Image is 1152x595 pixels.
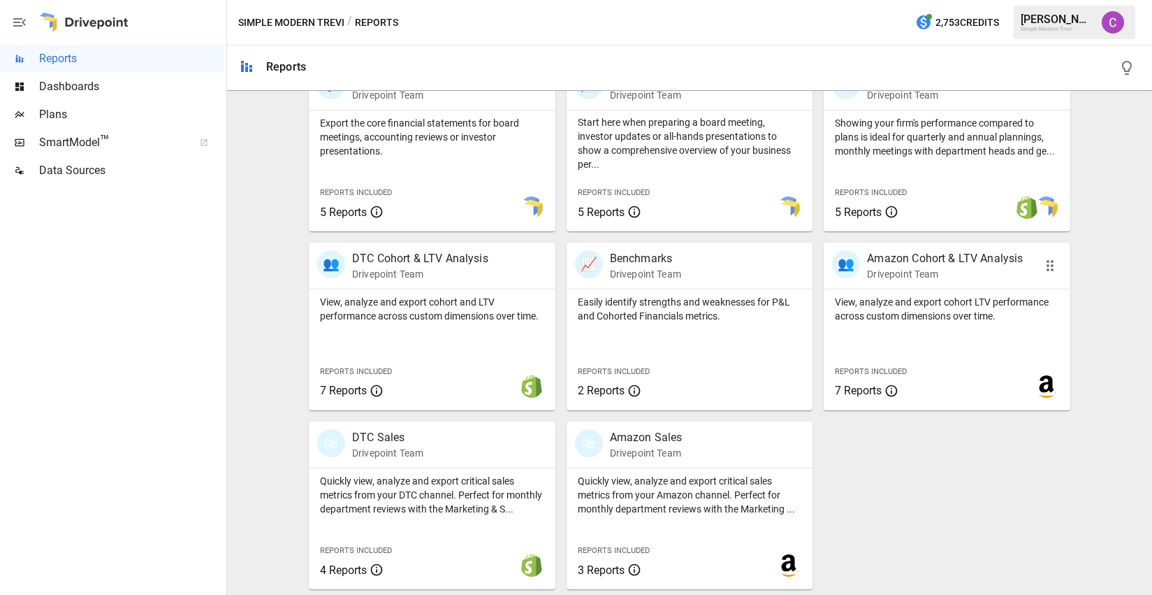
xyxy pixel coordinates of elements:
button: Simple Modern Trevi [238,14,344,31]
div: 🛍 [317,429,345,457]
div: 👥 [317,250,345,278]
span: 5 Reports [578,206,625,219]
span: Reports [39,50,224,67]
div: 🛍 [575,429,603,457]
p: Quickly view, analyze and export critical sales metrics from your Amazon channel. Perfect for mon... [578,474,802,516]
p: Drivepoint Team [610,267,681,281]
span: Reports Included [835,188,907,197]
p: Benchmarks [610,250,681,267]
p: Drivepoint Team [352,267,488,281]
div: 👥 [832,250,860,278]
div: [PERSON_NAME] [1021,13,1093,26]
p: View, analyze and export cohort and LTV performance across custom dimensions over time. [320,295,544,323]
img: amazon [778,554,800,577]
button: Corbin Wallace [1093,3,1132,42]
span: Reports Included [320,188,392,197]
span: 7 Reports [835,384,882,397]
img: shopify [520,554,543,577]
span: 2 Reports [578,384,625,397]
span: 4 Reports [320,564,367,577]
span: Data Sources [39,162,224,179]
img: smart model [778,196,800,219]
p: Drivepoint Team [352,88,459,102]
span: 7 Reports [320,384,367,397]
div: Simple Modern Trevi [1021,26,1093,32]
p: Export the core financial statements for board meetings, accounting reviews or investor presentat... [320,116,544,158]
p: Start here when preparing a board meeting, investor updates or all-hands presentations to show a ... [578,115,802,171]
span: Reports Included [578,546,650,555]
img: amazon [1035,375,1058,398]
p: Drivepoint Team [610,446,683,460]
span: SmartModel [39,134,184,151]
p: Showing your firm's performance compared to plans is ideal for quarterly and annual plannings, mo... [835,116,1059,158]
p: DTC Cohort & LTV Analysis [352,250,488,267]
p: Drivepoint Team [610,88,692,102]
img: smart model [1035,196,1058,219]
img: shopify [520,375,543,398]
span: Reports Included [320,367,392,376]
span: 3 Reports [578,564,625,577]
p: Drivepoint Team [352,446,423,460]
div: 📈 [575,250,603,278]
span: Reports Included [578,188,650,197]
button: 2,753Credits [910,10,1005,36]
span: Dashboards [39,78,224,95]
p: Drivepoint Team [867,88,955,102]
span: 5 Reports [835,206,882,219]
span: Reports Included [320,546,392,555]
span: 2,753 Credits [935,14,999,31]
p: Quickly view, analyze and export critical sales metrics from your DTC channel. Perfect for monthl... [320,474,544,516]
p: Amazon Cohort & LTV Analysis [867,250,1023,267]
p: DTC Sales [352,429,423,446]
img: smart model [520,196,543,219]
img: Corbin Wallace [1102,11,1124,34]
span: ™ [100,132,110,150]
span: 5 Reports [320,206,367,219]
span: Reports Included [578,367,650,376]
img: shopify [1016,196,1038,219]
div: / [347,14,352,31]
div: Reports [266,60,306,73]
p: Drivepoint Team [867,267,1023,281]
p: Easily identify strengths and weaknesses for P&L and Cohorted Financials metrics. [578,295,802,323]
p: View, analyze and export cohort LTV performance across custom dimensions over time. [835,295,1059,323]
p: Amazon Sales [610,429,683,446]
span: Reports Included [835,367,907,376]
span: Plans [39,106,224,123]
